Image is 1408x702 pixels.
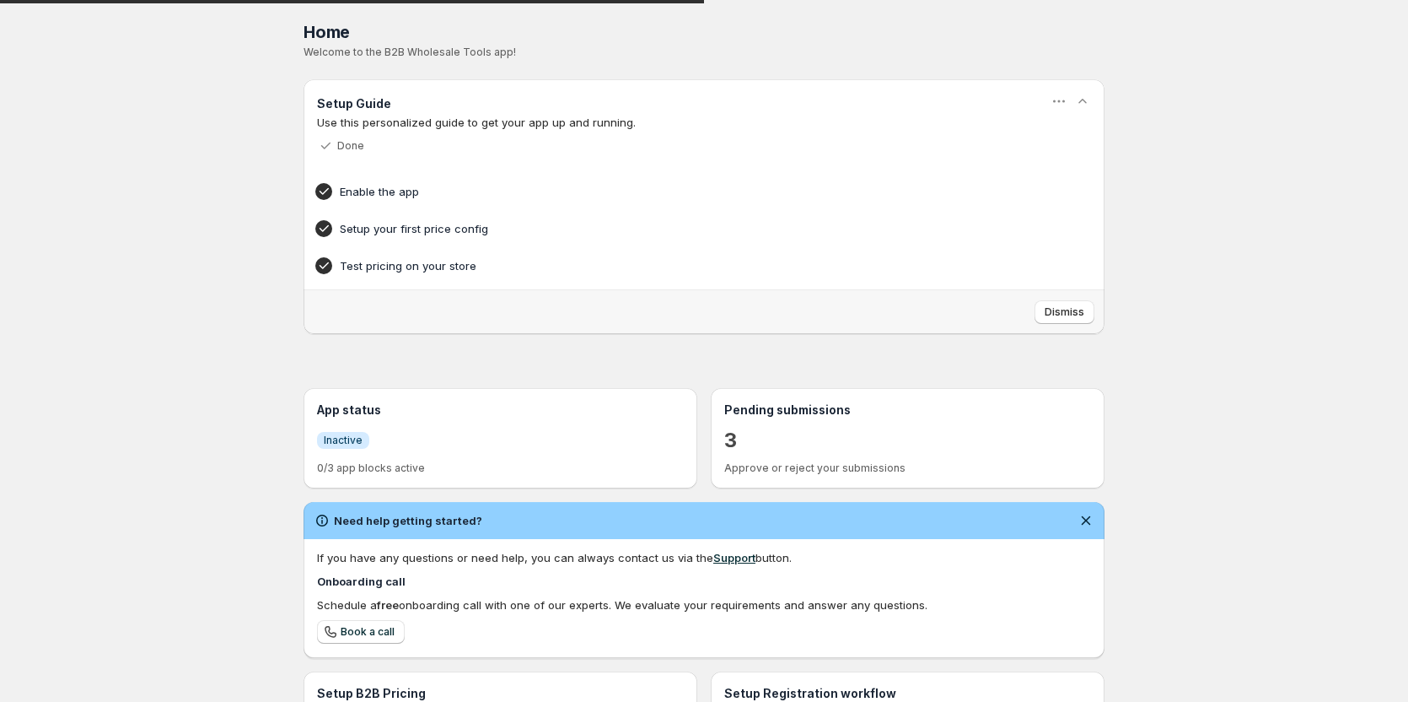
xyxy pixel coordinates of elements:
[324,434,363,447] span: Inactive
[317,114,1091,131] p: Use this personalized guide to get your app up and running.
[724,685,1091,702] h3: Setup Registration workflow
[341,625,395,639] span: Book a call
[724,462,1091,475] p: Approve or reject your submissions
[317,597,1091,613] div: Schedule a onboarding call with one of our experts. We evaluate your requirements and answer any ...
[724,402,1091,418] h3: Pending submissions
[337,139,364,153] p: Done
[317,573,1091,590] h4: Onboarding call
[304,22,350,42] span: Home
[317,431,369,449] a: InfoInactive
[340,257,1016,274] h4: Test pricing on your store
[1045,305,1084,319] span: Dismiss
[724,427,737,454] a: 3
[713,551,755,564] a: Support
[340,183,1016,200] h4: Enable the app
[334,512,482,529] h2: Need help getting started?
[317,549,1091,566] div: If you have any questions or need help, you can always contact us via the button.
[317,402,684,418] h3: App status
[317,462,684,475] p: 0/3 app blocks active
[317,685,684,702] h3: Setup B2B Pricing
[340,220,1016,237] h4: Setup your first price config
[317,95,391,112] h3: Setup Guide
[304,46,1104,59] p: Welcome to the B2B Wholesale Tools app!
[317,620,405,644] a: Book a call
[1035,300,1094,324] button: Dismiss
[377,598,399,612] b: free
[1074,509,1098,532] button: Dismiss notification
